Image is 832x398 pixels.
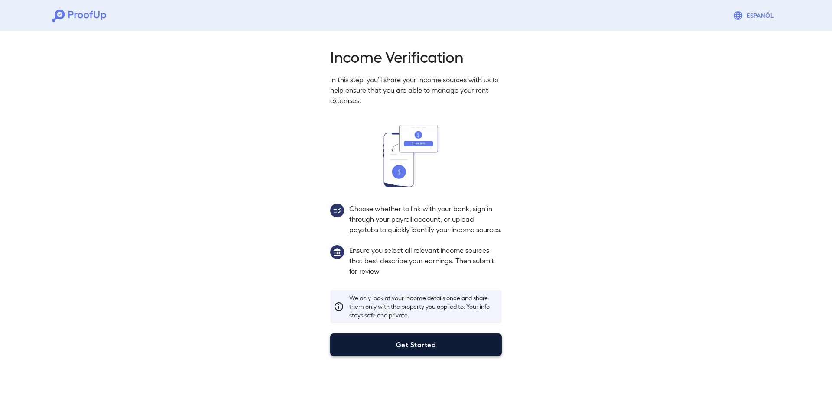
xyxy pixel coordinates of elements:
[330,245,344,259] img: group1.svg
[330,47,502,66] h2: Income Verification
[349,204,502,235] p: Choose whether to link with your bank, sign in through your payroll account, or upload paystubs t...
[349,245,502,276] p: Ensure you select all relevant income sources that best describe your earnings. Then submit for r...
[349,294,498,320] p: We only look at your income details once and share them only with the property you applied to. Yo...
[330,74,502,106] p: In this step, you'll share your income sources with us to help ensure that you are able to manage...
[729,7,780,24] button: Espanõl
[383,125,448,187] img: transfer_money.svg
[330,333,502,356] button: Get Started
[330,204,344,217] img: group2.svg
